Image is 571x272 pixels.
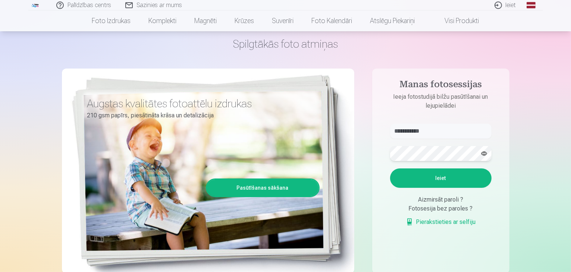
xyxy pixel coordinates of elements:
a: Suvenīri [263,10,303,31]
a: Atslēgu piekariņi [361,10,424,31]
a: Pasūtīšanas sākšana [207,180,319,196]
a: Pierakstieties ar selfiju [406,218,476,227]
button: Ieiet [390,168,492,188]
a: Krūzes [226,10,263,31]
div: Aizmirsāt paroli ? [390,195,492,204]
h1: Spilgtākās foto atmiņas [62,37,509,51]
h4: Manas fotosessijas [383,79,499,92]
a: Foto kalendāri [303,10,361,31]
div: Fotosesija bez paroles ? [390,204,492,213]
a: Magnēti [186,10,226,31]
p: 210 gsm papīrs, piesātināta krāsa un detalizācija [87,110,314,121]
a: Foto izdrukas [83,10,140,31]
a: Komplekti [140,10,186,31]
img: /fa1 [31,3,40,7]
a: Visi produkti [424,10,488,31]
h3: Augstas kvalitātes fotoattēlu izdrukas [87,97,314,110]
p: Ieeja fotostudijā bilžu pasūtīšanai un lejupielādei [383,92,499,110]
